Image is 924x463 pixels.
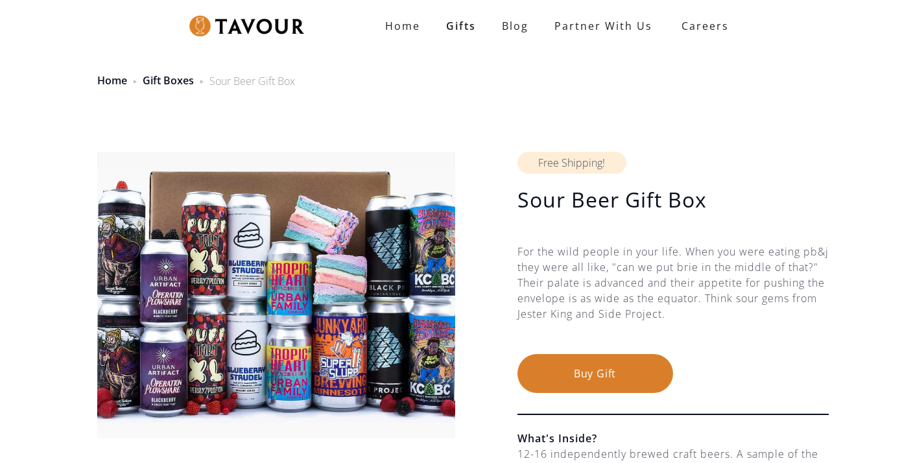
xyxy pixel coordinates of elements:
[665,8,739,44] a: Careers
[517,431,829,446] h6: What's Inside?
[517,354,673,393] button: Buy Gift
[372,13,433,39] a: Home
[489,13,541,39] a: Blog
[681,13,729,39] strong: Careers
[433,13,489,39] a: Gifts
[97,73,127,88] a: Home
[385,19,420,33] strong: Home
[541,13,665,39] a: partner with us
[517,152,626,174] div: Free Shipping!
[209,73,295,89] div: Sour Beer Gift Box
[517,187,829,213] h1: Sour Beer Gift Box
[517,244,829,354] div: For the wild people in your life. When you were eating pb&j they were all like, "can we put brie ...
[143,73,194,88] a: Gift Boxes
